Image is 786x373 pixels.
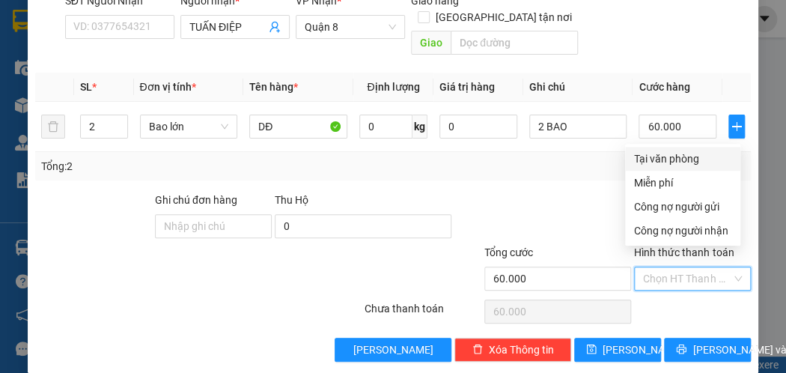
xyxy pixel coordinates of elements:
[80,81,92,93] span: SL
[7,100,18,111] span: environment
[625,195,740,219] div: Cước gửi hàng sẽ được ghi vào công nợ của người gửi
[676,344,686,356] span: printer
[439,81,495,93] span: Giá trị hàng
[625,219,740,243] div: Cước gửi hàng sẽ được ghi vào công nợ của người nhận
[574,338,661,362] button: save[PERSON_NAME]
[451,31,578,55] input: Dọc đường
[412,115,427,139] span: kg
[634,151,731,167] div: Tại văn phòng
[155,214,272,238] input: Ghi chú đơn hàng
[489,342,554,358] span: Xóa Thông tin
[484,246,533,258] span: Tổng cước
[7,7,217,64] li: Vĩnh Thành (Sóc Trăng)
[41,158,305,175] div: Tổng: 2
[729,121,744,133] span: plus
[305,16,396,38] span: Quận 8
[140,81,196,93] span: Đơn vị tính
[634,198,731,215] div: Công nợ người gửi
[634,222,731,239] div: Công nợ người nhận
[411,31,451,55] span: Giao
[472,344,483,356] span: delete
[634,246,734,258] label: Hình thức thanh toán
[7,7,60,60] img: logo.jpg
[523,73,633,102] th: Ghi chú
[335,338,451,362] button: [PERSON_NAME]
[454,338,571,362] button: deleteXóa Thông tin
[103,100,114,111] span: environment
[603,342,683,358] span: [PERSON_NAME]
[41,115,65,139] button: delete
[586,344,597,356] span: save
[353,342,433,358] span: [PERSON_NAME]
[155,194,237,206] label: Ghi chú đơn hàng
[430,9,578,25] span: [GEOGRAPHIC_DATA] tận nơi
[7,81,103,97] li: VP Sóc Trăng
[439,115,517,139] input: 0
[249,81,298,93] span: Tên hàng
[149,115,229,138] span: Bao lớn
[529,115,627,139] input: Ghi Chú
[639,81,689,93] span: Cước hàng
[249,115,347,139] input: VD: Bàn, Ghế
[367,81,419,93] span: Định lượng
[634,175,731,191] div: Miễn phí
[728,115,745,139] button: plus
[363,300,483,327] div: Chưa thanh toán
[269,21,281,33] span: user-add
[275,194,308,206] span: Thu Hộ
[664,338,751,362] button: printer[PERSON_NAME] và In
[103,81,199,97] li: VP Quận 8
